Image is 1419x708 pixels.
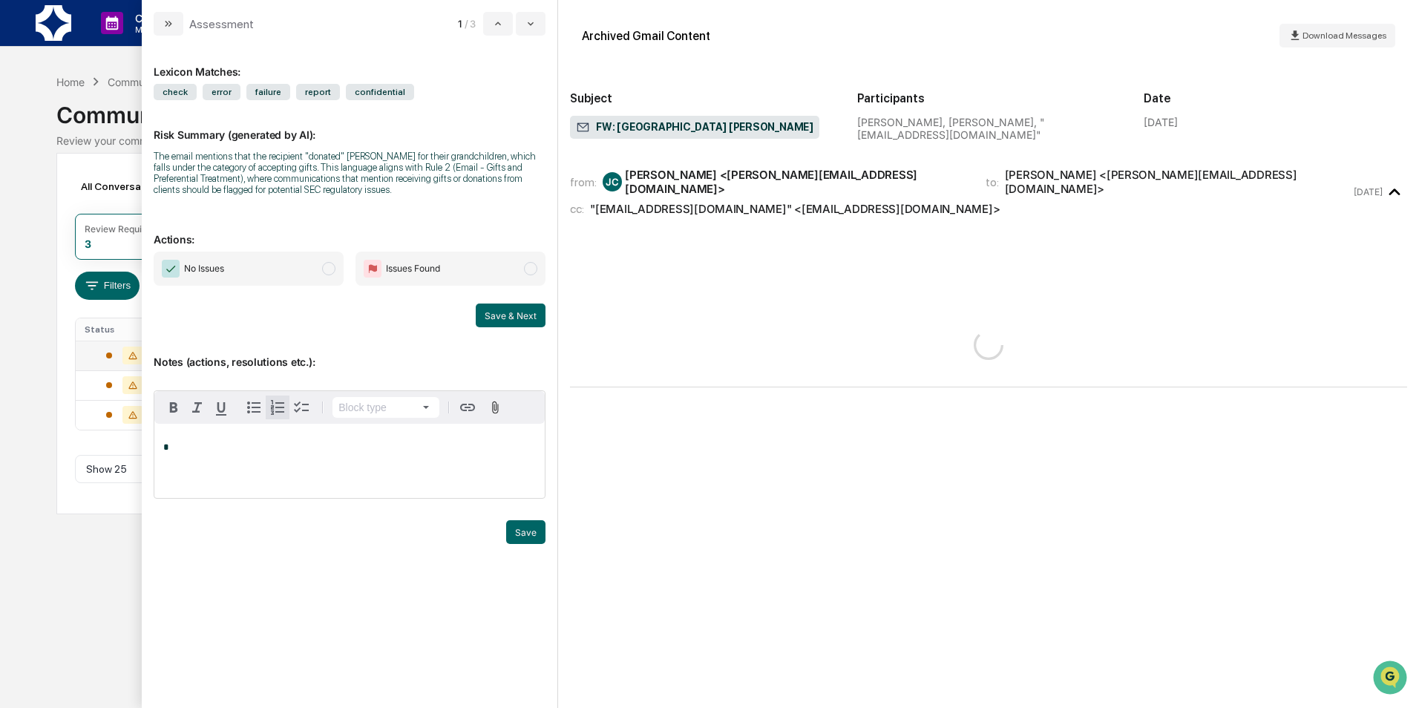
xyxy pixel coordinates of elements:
[154,47,545,78] div: Lexicon Matches:
[154,84,197,100] span: check
[154,151,545,195] div: The email mentions that the recipient "donated" [PERSON_NAME] for their grandchildren, which fall...
[108,76,228,88] div: Communications Archive
[9,181,102,208] a: 🖐️Preclearance
[75,272,140,300] button: Filters
[122,187,184,202] span: Attestations
[296,84,340,100] span: report
[30,187,96,202] span: Preclearance
[986,175,999,189] span: to:
[1279,24,1395,47] button: Download Messages
[1372,659,1412,699] iframe: Open customer support
[85,223,156,235] div: Review Required
[1005,168,1351,196] div: [PERSON_NAME] <[PERSON_NAME][EMAIL_ADDRESS][DOMAIN_NAME]>
[576,120,813,135] span: FW: [GEOGRAPHIC_DATA] [PERSON_NAME]
[9,209,99,236] a: 🔎Data Lookup
[56,90,1362,128] div: Communications Archive
[506,520,545,544] button: Save
[570,91,833,105] h2: Subject
[15,31,270,55] p: How can we help?
[482,398,508,418] button: Attach files
[56,134,1362,147] div: Review your communication records across channels
[590,202,1000,216] div: "[EMAIL_ADDRESS][DOMAIN_NAME]" <[EMAIL_ADDRESS][DOMAIN_NAME]>
[465,18,480,30] span: / 3
[857,91,1121,105] h2: Participants
[75,174,187,198] div: All Conversations
[252,118,270,136] button: Start new chat
[1302,30,1386,41] span: Download Messages
[603,172,622,191] div: JC
[203,84,240,100] span: error
[50,114,243,128] div: Start new chat
[102,181,190,208] a: 🗄️Attestations
[476,304,545,327] button: Save & Next
[582,29,710,43] div: Archived Gmail Content
[108,189,119,200] div: 🗄️
[186,396,209,419] button: Italic
[148,252,180,263] span: Pylon
[209,396,233,419] button: Underline
[332,397,439,418] button: Block type
[50,128,188,140] div: We're available if you need us!
[123,24,198,35] p: Manage Tasks
[1144,91,1407,105] h2: Date
[30,215,94,230] span: Data Lookup
[570,202,584,216] span: cc:
[15,217,27,229] div: 🔎
[15,114,42,140] img: 1746055101610-c473b297-6a78-478c-a979-82029cc54cd1
[162,260,180,278] img: Checkmark
[458,18,462,30] span: 1
[570,175,597,189] span: from:
[625,168,967,196] div: [PERSON_NAME] <[PERSON_NAME][EMAIL_ADDRESS][DOMAIN_NAME]>
[346,84,414,100] span: confidential
[246,84,290,100] span: failure
[105,251,180,263] a: Powered byPylon
[76,318,172,341] th: Status
[154,215,545,246] p: Actions:
[56,76,85,88] div: Home
[36,5,71,41] img: logo
[184,261,224,276] span: No Issues
[1354,186,1383,197] time: Wednesday, September 10, 2025 at 12:44:26 PM
[189,17,254,31] div: Assessment
[154,111,545,141] p: Risk Summary (generated by AI):
[162,396,186,419] button: Bold
[386,261,440,276] span: Issues Found
[1144,116,1178,128] div: [DATE]
[857,116,1121,141] div: [PERSON_NAME], [PERSON_NAME], "[EMAIL_ADDRESS][DOMAIN_NAME]"
[154,338,545,368] p: Notes (actions, resolutions etc.):
[123,12,198,24] p: Calendar
[15,189,27,200] div: 🖐️
[85,237,91,250] div: 3
[364,260,381,278] img: Flag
